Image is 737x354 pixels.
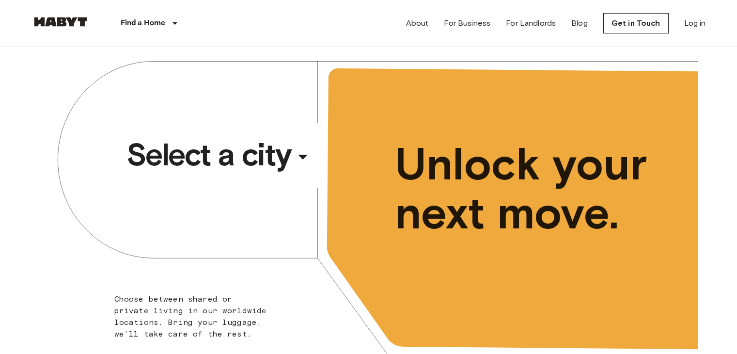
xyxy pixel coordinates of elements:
[406,17,429,29] a: About
[603,13,669,33] a: Get in Touch
[444,17,490,29] a: For Business
[506,17,556,29] a: For Landlords
[123,132,318,177] button: Select a city
[395,140,659,238] span: Unlock your next move.
[121,17,166,29] p: Find a Home
[571,17,588,29] a: Blog
[684,17,706,29] a: Log in
[126,135,291,174] span: Select a city
[31,17,90,27] img: Habyt
[114,294,267,338] span: Choose between shared or private living in our worldwide locations. Bring your luggage, we'll tak...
